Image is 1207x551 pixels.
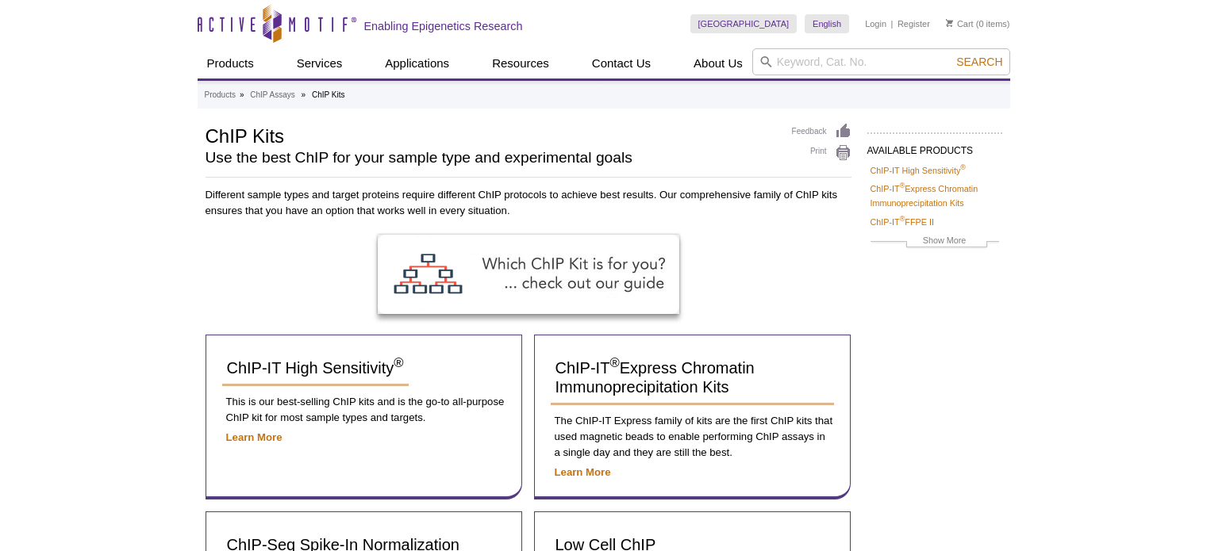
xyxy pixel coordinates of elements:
[482,48,559,78] a: Resources
[206,123,776,147] h1: ChIP Kits
[205,88,236,102] a: Products
[375,48,459,78] a: Applications
[378,235,679,314] img: ChIP Kit Selection Guide
[898,18,930,29] a: Register
[206,187,851,219] p: Different sample types and target proteins require different ChIP protocols to achieve best resul...
[684,48,752,78] a: About Us
[792,144,851,162] a: Print
[206,151,776,165] h2: Use the best ChIP for your sample type and experimental goals
[555,466,611,478] a: Learn More
[805,14,849,33] a: English
[198,48,263,78] a: Products
[302,90,306,99] li: »
[752,48,1010,75] input: Keyword, Cat. No.
[871,163,966,178] a: ChIP-IT High Sensitivity®
[891,14,894,33] li: |
[227,359,404,377] span: ChIP-IT High Sensitivity
[240,90,244,99] li: »
[900,182,905,190] sup: ®
[394,356,403,371] sup: ®
[867,132,1002,161] h2: AVAILABLE PRODUCTS
[582,48,660,78] a: Contact Us
[946,18,974,29] a: Cart
[946,14,1010,33] li: (0 items)
[951,55,1007,69] button: Search
[690,14,798,33] a: [GEOGRAPHIC_DATA]
[900,215,905,223] sup: ®
[555,359,755,396] span: ChIP-IT Express Chromatin Immunoprecipitation Kits
[946,19,953,27] img: Your Cart
[956,55,1002,68] span: Search
[865,18,886,29] a: Login
[551,351,834,405] a: ChIP-IT®Express Chromatin Immunoprecipitation Kits
[312,90,345,99] li: ChIP Kits
[222,394,505,426] p: This is our best-selling ChIP kits and is the go-to all-purpose ChIP kit for most sample types an...
[792,123,851,140] a: Feedback
[609,356,619,371] sup: ®
[871,182,999,210] a: ChIP-IT®Express Chromatin Immunoprecipitation Kits
[871,215,934,229] a: ChIP-IT®FFPE II
[871,233,999,251] a: Show More
[364,19,523,33] h2: Enabling Epigenetics Research
[222,351,409,386] a: ChIP-IT High Sensitivity®
[551,413,834,461] p: The ChIP-IT Express family of kits are the first ChIP kits that used magnetic beads to enable per...
[226,431,283,443] a: Learn More
[250,88,295,102] a: ChIP Assays
[287,48,352,78] a: Services
[960,163,966,171] sup: ®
